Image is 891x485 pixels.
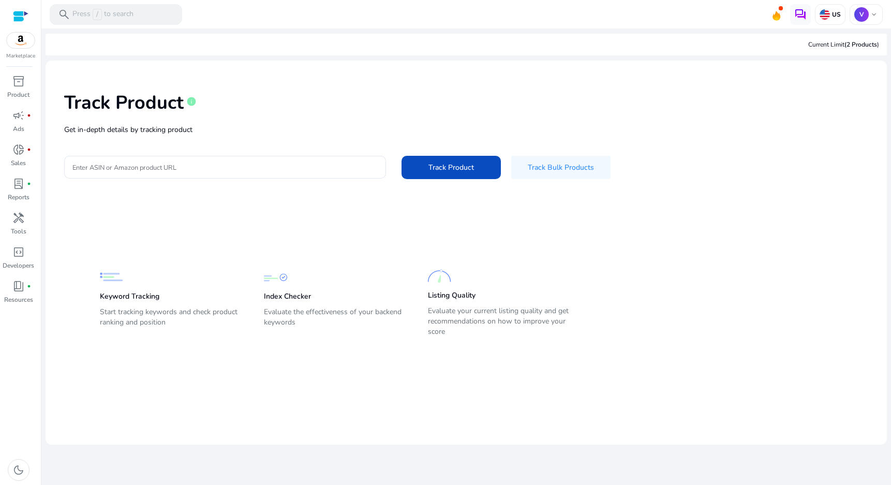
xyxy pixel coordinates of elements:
p: Tools [11,227,26,236]
span: fiber_manual_record [27,284,31,288]
span: Track Product [428,162,474,173]
p: Start tracking keywords and check product ranking and position [100,307,243,336]
span: keyboard_arrow_down [870,10,878,19]
img: Keyword Tracking [100,266,123,289]
span: (2 Products [844,40,877,49]
span: Track Bulk Products [528,162,594,173]
p: Marketplace [6,52,35,60]
p: Keyword Tracking [100,291,159,302]
span: fiber_manual_record [27,182,31,186]
img: Index Checker [264,266,287,289]
p: Sales [11,158,26,168]
span: handyman [12,212,25,224]
img: amazon.svg [7,33,35,48]
p: Listing Quality [428,290,476,301]
span: fiber_manual_record [27,148,31,152]
p: Get in-depth details by tracking product [64,124,868,135]
span: search [58,8,70,21]
span: lab_profile [12,178,25,190]
p: Reports [8,193,29,202]
p: V [854,7,869,22]
button: Track Bulk Products [511,156,611,179]
h1: Track Product [64,92,184,114]
img: Listing Quality [428,264,451,288]
span: campaign [12,109,25,122]
p: Evaluate your current listing quality and get recommendations on how to improve your score [428,306,571,337]
p: Evaluate the effectiveness of your backend keywords [264,307,407,336]
p: Resources [4,295,33,304]
span: / [93,9,102,20]
p: Ads [13,124,24,134]
p: Index Checker [264,291,311,302]
p: Press to search [72,9,133,20]
span: donut_small [12,143,25,156]
p: US [830,10,841,19]
span: inventory_2 [12,75,25,87]
span: book_4 [12,280,25,292]
button: Track Product [402,156,501,179]
div: Current Limit ) [808,40,879,49]
span: code_blocks [12,246,25,258]
p: Developers [3,261,34,270]
span: fiber_manual_record [27,113,31,117]
span: dark_mode [12,464,25,476]
p: Product [7,90,29,99]
span: info [186,96,197,107]
img: us.svg [820,9,830,20]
